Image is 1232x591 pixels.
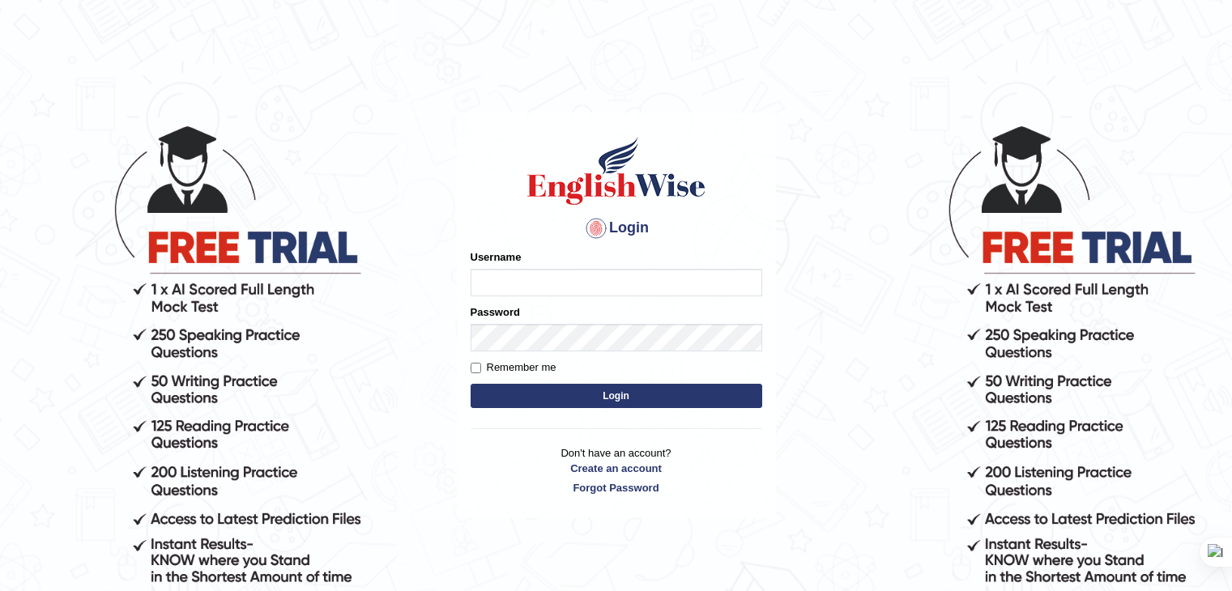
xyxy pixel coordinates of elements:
label: Password [471,304,520,320]
a: Create an account [471,461,762,476]
a: Forgot Password [471,480,762,495]
label: Remember me [471,359,556,376]
p: Don't have an account? [471,445,762,495]
h4: Login [471,215,762,241]
button: Login [471,384,762,408]
label: Username [471,249,522,265]
input: Remember me [471,363,481,373]
img: Logo of English Wise sign in for intelligent practice with AI [524,134,709,207]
